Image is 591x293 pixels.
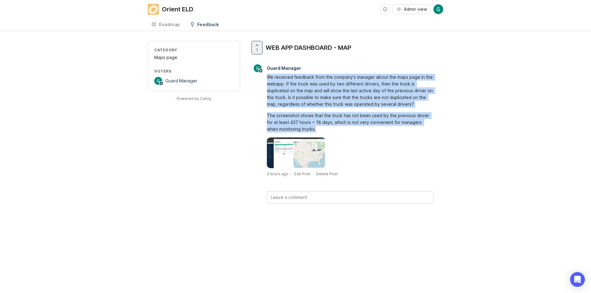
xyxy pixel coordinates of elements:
[154,77,197,85] a: Guard ManagerGuard Manager
[186,18,223,31] a: Feedback
[251,41,263,54] button: 1
[256,47,258,53] span: 1
[148,18,184,31] a: Roadmap
[267,171,288,176] a: 2 hours ago
[380,4,390,14] button: Notifications
[291,171,292,176] div: ·
[267,137,326,168] img: https://canny-assets.io/images/a577fb815bc4cd9c86c43b475b84f173.jpeg
[148,4,159,15] img: Orient ELD logo
[154,54,234,61] div: Maps page
[165,78,197,83] span: Guard Manager
[154,69,234,74] div: Voters
[404,6,427,12] span: Admin view
[250,64,306,72] a: Guard ManagerGuard Manager
[392,4,431,14] button: Admin view
[316,171,338,176] div: Delete Post
[570,272,585,287] div: Open Intercom Messenger
[159,22,180,27] div: Roadmap
[154,47,234,53] div: Category
[294,171,310,176] div: Edit Post
[266,43,351,52] div: WEB APP DASHBOARD - MAP
[259,69,263,73] img: member badge
[154,77,162,85] img: Guard Manager
[267,74,433,108] div: We received feedback from the company's manager about the maps page in the webapp. If the truck w...
[313,171,314,176] div: ·
[267,65,301,71] span: Guard Manager
[159,81,164,86] img: member badge
[176,95,212,102] a: Powered by Canny
[197,22,219,27] div: Feedback
[433,4,443,14] img: Guard Manager
[254,64,262,72] img: Guard Manager
[162,6,193,12] div: Orient ELD
[267,112,433,133] div: The screenshot shows that the truck has not been used by the previous driver for at least 437 hou...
